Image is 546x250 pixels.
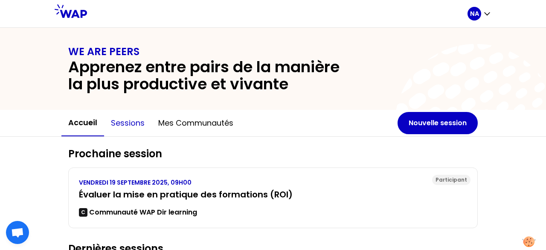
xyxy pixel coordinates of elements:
[398,112,478,134] button: Nouvelle session
[68,59,355,93] h2: Apprenez entre pairs de la manière la plus productive et vivante
[432,175,470,185] div: Participant
[6,221,29,244] div: Ouvrir le chat
[79,178,467,218] a: VENDREDI 19 SEPTEMBRE 2025, 09H00Évaluer la mise en pratique des formations (ROI)CCommunauté WAP ...
[68,147,478,161] h2: Prochaine session
[79,188,467,200] h3: Évaluer la mise en pratique des formations (ROI)
[468,7,491,21] button: NA
[68,45,478,59] h1: WE ARE PEERS
[79,178,467,187] p: VENDREDI 19 SEPTEMBRE 2025, 09H00
[61,110,104,136] button: Accueil
[151,110,240,136] button: Mes communautés
[89,207,197,218] p: Communauté WAP Dir learning
[81,209,85,216] p: C
[470,9,479,18] p: NA
[104,110,151,136] button: Sessions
